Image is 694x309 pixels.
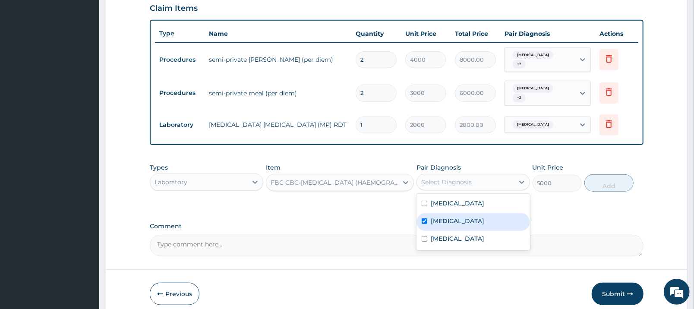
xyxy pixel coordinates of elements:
span: We're online! [50,97,119,184]
h3: Claim Items [150,4,198,13]
div: FBC CBC-[MEDICAL_DATA] (HAEMOGRAM) - [BLOOD] [271,178,399,187]
th: Total Price [451,25,500,42]
button: Add [584,174,634,192]
span: [MEDICAL_DATA] [513,120,553,129]
span: [MEDICAL_DATA] [513,51,553,60]
td: [MEDICAL_DATA] [MEDICAL_DATA] (MP) RDT [205,116,351,133]
th: Actions [595,25,638,42]
label: Types [150,164,168,171]
div: Select Diagnosis [421,178,472,186]
td: Laboratory [155,117,205,133]
td: semi-private meal (per diem) [205,85,351,102]
label: [MEDICAL_DATA] [431,199,484,208]
th: Name [205,25,351,42]
span: [MEDICAL_DATA] [513,84,553,93]
button: Previous [150,283,199,305]
label: Pair Diagnosis [416,163,461,172]
th: Quantity [351,25,401,42]
label: Unit Price [533,163,564,172]
span: + 2 [513,60,526,69]
td: Procedures [155,85,205,101]
img: d_794563401_company_1708531726252_794563401 [16,43,35,65]
label: Item [266,163,281,172]
td: Procedures [155,52,205,68]
div: Laboratory [155,178,187,186]
th: Type [155,25,205,41]
div: Minimize live chat window [142,4,162,25]
button: Submit [592,283,644,305]
th: Unit Price [401,25,451,42]
th: Pair Diagnosis [500,25,595,42]
span: + 2 [513,94,526,102]
textarea: Type your message and hit 'Enter' [4,212,164,243]
label: Comment [150,223,644,230]
td: semi-private [PERSON_NAME] (per diem) [205,51,351,68]
label: [MEDICAL_DATA] [431,234,484,243]
div: Chat with us now [45,48,145,60]
label: [MEDICAL_DATA] [431,217,484,225]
